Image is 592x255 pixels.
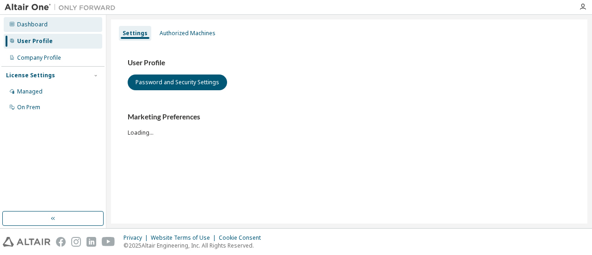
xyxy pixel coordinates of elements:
div: Company Profile [17,54,61,62]
div: Cookie Consent [219,234,266,242]
img: youtube.svg [102,237,115,247]
div: On Prem [17,104,40,111]
div: Managed [17,88,43,95]
button: Password and Security Settings [128,75,227,90]
div: User Profile [17,37,53,45]
div: Privacy [123,234,151,242]
img: instagram.svg [71,237,81,247]
div: Loading... [128,112,571,136]
p: © 2025 Altair Engineering, Inc. All Rights Reserved. [123,242,266,249]
img: facebook.svg [56,237,66,247]
div: Authorized Machines [160,30,216,37]
h3: User Profile [128,58,571,68]
div: License Settings [6,72,55,79]
img: linkedin.svg [86,237,96,247]
div: Website Terms of Use [151,234,219,242]
div: Dashboard [17,21,48,28]
img: Altair One [5,3,120,12]
div: Settings [123,30,148,37]
img: altair_logo.svg [3,237,50,247]
h3: Marketing Preferences [128,112,571,122]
